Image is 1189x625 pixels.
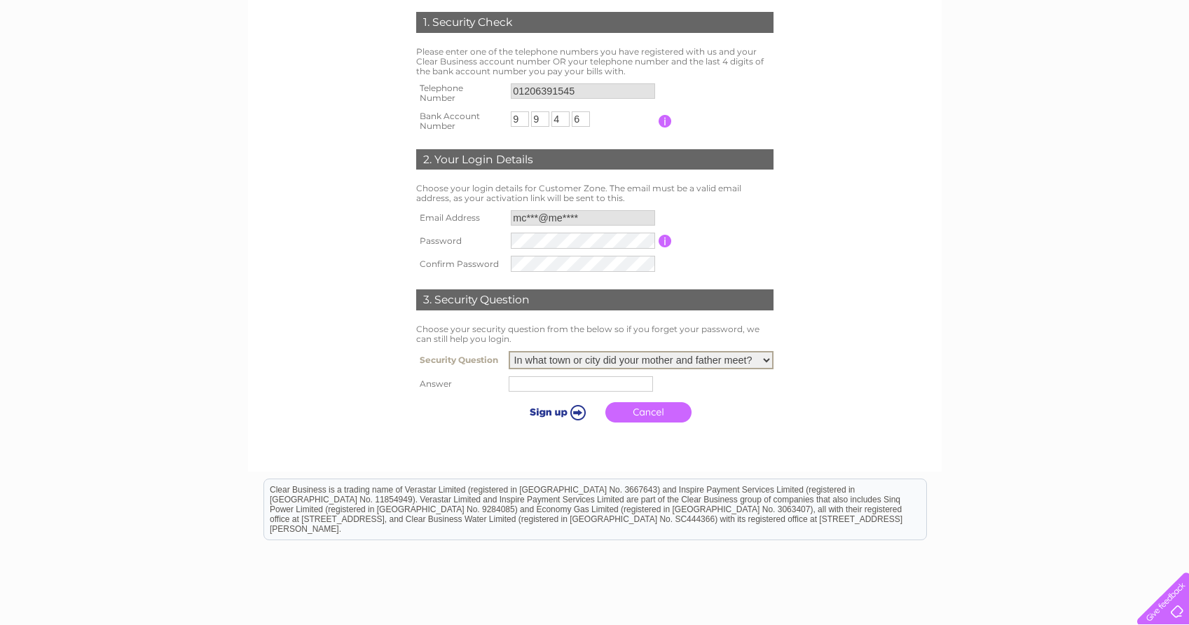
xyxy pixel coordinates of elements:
[659,115,672,128] input: Information
[413,207,508,229] th: Email Address
[413,373,505,395] th: Answer
[512,402,598,422] input: Submit
[1118,60,1138,70] a: Blog
[413,79,508,107] th: Telephone Number
[659,235,672,247] input: Information
[1067,60,1109,70] a: Telecoms
[416,12,774,33] div: 1. Security Check
[41,36,113,79] img: logo.png
[413,180,777,207] td: Choose your login details for Customer Zone. The email must be a valid email address, as your act...
[413,321,777,348] td: Choose your security question from the below so if you forget your password, we can still help yo...
[1028,60,1059,70] a: Energy
[413,348,505,373] th: Security Question
[413,229,508,252] th: Password
[925,7,1022,25] a: 0333 014 3131
[413,252,508,275] th: Confirm Password
[416,149,774,170] div: 2. Your Login Details
[413,43,777,79] td: Please enter one of the telephone numbers you have registered with us and your Clear Business acc...
[1146,60,1181,70] a: Contact
[264,8,926,68] div: Clear Business is a trading name of Verastar Limited (registered in [GEOGRAPHIC_DATA] No. 3667643...
[605,402,692,423] a: Cancel
[993,60,1019,70] a: Water
[413,107,508,135] th: Bank Account Number
[416,289,774,310] div: 3. Security Question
